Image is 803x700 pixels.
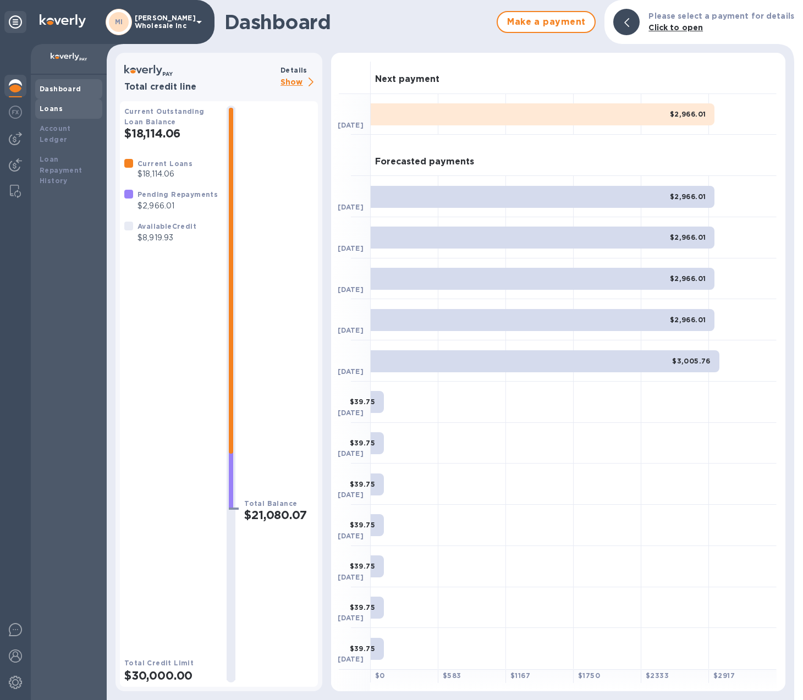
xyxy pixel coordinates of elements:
b: Loans [40,104,63,113]
b: $39.75 [350,439,375,447]
b: Current Outstanding Loan Balance [124,107,205,126]
h3: Forecasted payments [375,157,474,167]
b: $39.75 [350,644,375,653]
b: [DATE] [338,203,364,211]
b: [DATE] [338,121,364,129]
b: $ 2333 [646,671,669,680]
b: $2,966.01 [670,192,706,201]
img: Logo [40,14,86,27]
b: [DATE] [338,614,364,622]
h3: Total credit line [124,82,276,92]
b: $2,966.01 [670,110,706,118]
b: $2,966.01 [670,274,706,283]
b: [DATE] [338,449,364,458]
p: $8,919.93 [137,232,196,244]
b: Click to open [648,23,703,32]
h2: $21,080.07 [244,508,313,522]
b: [DATE] [338,532,364,540]
b: $3,005.76 [672,357,711,365]
b: Current Loans [137,159,193,168]
b: $39.75 [350,603,375,611]
b: $39.75 [350,480,375,488]
b: [DATE] [338,409,364,417]
h1: Dashboard [224,10,491,34]
b: Pending Repayments [137,190,218,199]
b: Dashboard [40,85,81,93]
b: Loan Repayment History [40,155,82,185]
b: [DATE] [338,573,364,581]
button: Make a payment [497,11,596,33]
b: $39.75 [350,398,375,406]
b: $39.75 [350,521,375,529]
b: [DATE] [338,655,364,663]
b: $2,966.01 [670,316,706,324]
b: Account Ledger [40,124,71,144]
b: Details [280,66,307,74]
img: Foreign exchange [9,106,22,119]
b: Available Credit [137,222,196,230]
b: $ 1167 [510,671,530,680]
h2: $30,000.00 [124,669,218,682]
div: Unpin categories [4,11,26,33]
span: Make a payment [507,15,586,29]
b: MI [115,18,123,26]
p: $18,114.06 [137,168,193,180]
p: Show [280,76,318,90]
b: $ 583 [443,671,461,680]
b: $ 1750 [578,671,600,680]
b: [DATE] [338,285,364,294]
b: [DATE] [338,490,364,499]
p: $2,966.01 [137,200,218,212]
b: Total Credit Limit [124,659,194,667]
b: $39.75 [350,562,375,570]
b: [DATE] [338,367,364,376]
b: $ 0 [375,671,385,680]
b: [DATE] [338,326,364,334]
b: Total Balance [244,499,297,508]
b: $ 2917 [713,671,735,680]
b: $2,966.01 [670,233,706,241]
p: [PERSON_NAME] Wholesale Inc [135,14,190,30]
b: Please select a payment for details [648,12,794,20]
b: [DATE] [338,244,364,252]
h3: Next payment [375,74,439,85]
h2: $18,114.06 [124,126,218,140]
